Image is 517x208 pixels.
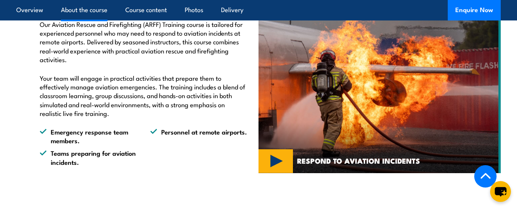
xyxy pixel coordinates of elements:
button: chat-button [490,181,511,202]
li: Personnel at remote airports. [150,127,247,145]
span: RESPOND TO AVIATION INCIDENTS [297,157,420,164]
li: Emergency response team members. [40,127,137,145]
p: Our Aviation Rescue and Firefighting (ARFF) Training course is tailored for experienced personnel... [40,20,247,64]
p: Your team will engage in practical activities that prepare them to effectively manage aviation em... [40,74,247,118]
li: Teams preparing for aviation incidents. [40,149,137,166]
